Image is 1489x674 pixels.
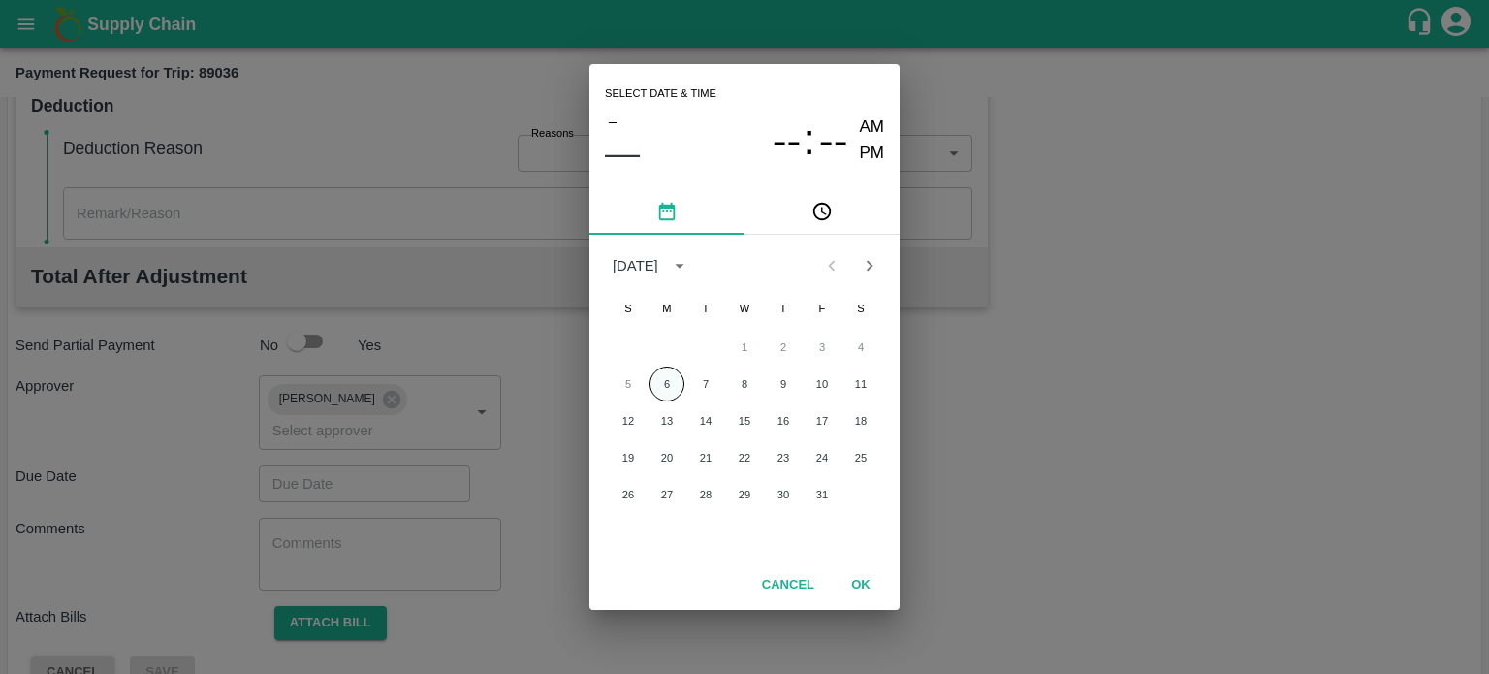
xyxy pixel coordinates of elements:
[805,289,840,328] span: Friday
[819,115,848,166] span: --
[860,114,885,141] button: AM
[754,568,822,602] button: Cancel
[766,477,801,512] button: 30
[766,440,801,475] button: 23
[664,250,695,281] button: calendar view is open, switch to year view
[688,477,723,512] button: 28
[688,367,723,401] button: 7
[611,403,646,438] button: 12
[830,568,892,602] button: OK
[649,367,684,401] button: 6
[611,440,646,475] button: 19
[649,403,684,438] button: 13
[611,477,646,512] button: 26
[843,367,878,401] button: 11
[727,289,762,328] span: Wednesday
[605,109,620,134] button: –
[803,114,814,166] span: :
[744,188,900,235] button: pick time
[649,440,684,475] button: 20
[589,188,744,235] button: pick date
[609,109,617,134] span: –
[727,440,762,475] button: 22
[688,403,723,438] button: 14
[843,289,878,328] span: Saturday
[805,440,840,475] button: 24
[819,114,848,166] button: --
[851,247,888,284] button: Next month
[766,289,801,328] span: Thursday
[843,440,878,475] button: 25
[805,367,840,401] button: 10
[649,289,684,328] span: Monday
[773,115,802,166] span: --
[649,477,684,512] button: 27
[605,80,716,109] span: Select date & time
[611,289,646,328] span: Sunday
[843,403,878,438] button: 18
[860,141,885,167] button: PM
[605,134,640,173] button: ––
[805,403,840,438] button: 17
[773,114,802,166] button: --
[727,477,762,512] button: 29
[727,367,762,401] button: 8
[727,403,762,438] button: 15
[766,403,801,438] button: 16
[613,255,658,276] div: [DATE]
[766,367,801,401] button: 9
[688,440,723,475] button: 21
[688,289,723,328] span: Tuesday
[805,477,840,512] button: 31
